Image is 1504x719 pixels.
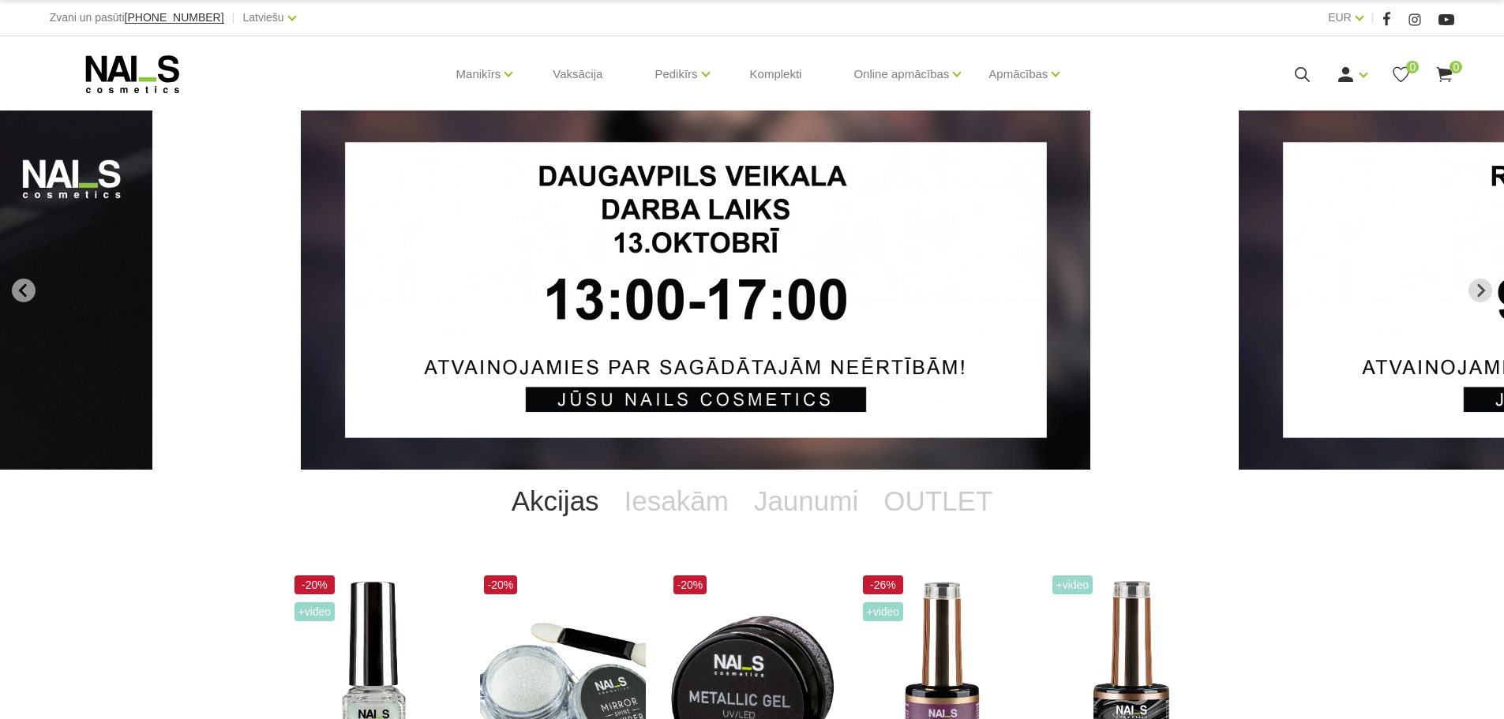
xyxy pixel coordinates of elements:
span: | [1371,8,1375,28]
a: Latviešu [243,8,284,27]
span: -26% [863,575,904,594]
li: 1 of 13 [301,110,1203,470]
span: 0 [1406,61,1419,73]
span: [PHONE_NUMBER] [125,11,224,24]
a: 0 [1435,65,1454,84]
span: -20% [484,575,518,594]
a: Jaunumi [741,470,871,533]
a: Apmācības [988,43,1048,106]
a: OUTLET [871,470,1005,533]
a: Vaksācija [540,36,615,112]
button: Next slide [1468,279,1492,302]
a: Manikīrs [456,43,501,106]
a: 0 [1391,65,1411,84]
span: +Video [863,602,904,621]
a: [PHONE_NUMBER] [125,12,224,24]
span: 0 [1450,61,1462,73]
a: Online apmācības [853,43,949,106]
a: Akcijas [499,470,612,533]
a: EUR [1328,8,1352,27]
span: +Video [1052,575,1093,594]
span: +Video [294,602,336,621]
a: Pedikīrs [654,43,697,106]
span: -20% [673,575,707,594]
button: Go to last slide [12,279,36,302]
span: | [232,8,235,28]
a: Iesakām [612,470,741,533]
div: Zvani un pasūti [50,8,224,28]
a: Komplekti [737,36,815,112]
span: -20% [294,575,336,594]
